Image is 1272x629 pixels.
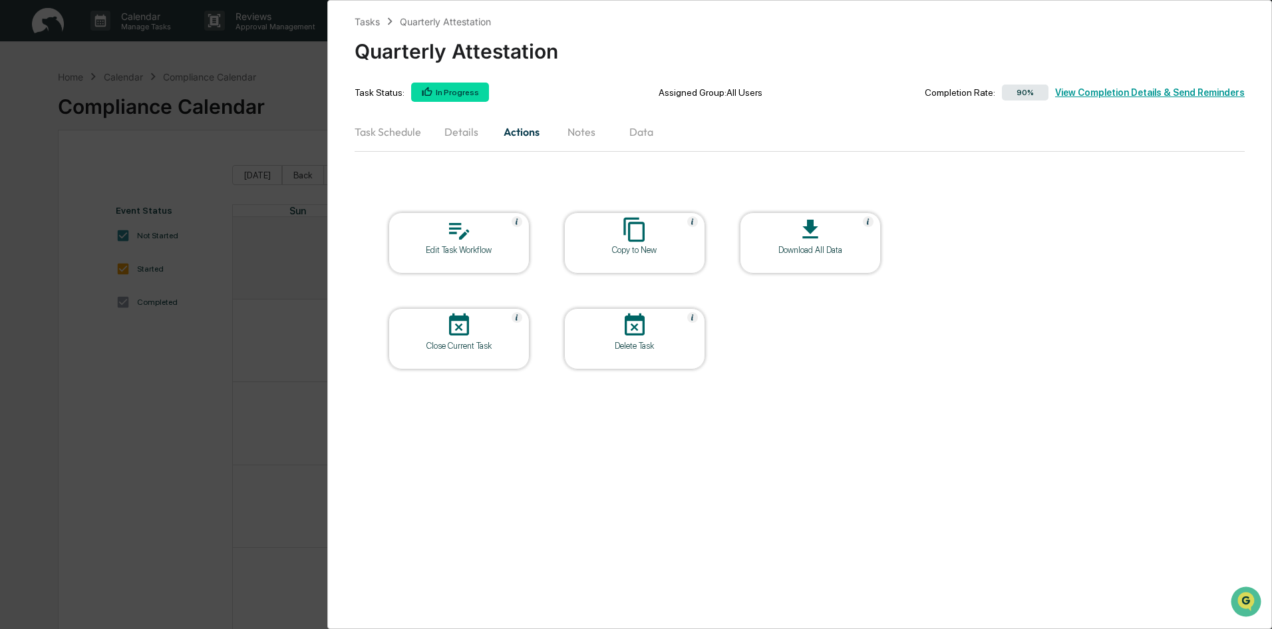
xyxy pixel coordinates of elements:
[750,245,870,255] div: Download All Data
[110,168,165,181] span: Attestations
[94,225,161,236] a: Powered byPylon
[8,188,89,212] a: 🔎Data Lookup
[575,245,695,255] div: Copy to New
[355,116,1245,148] div: secondary tabs example
[399,245,519,255] div: Edit Task Workflow
[512,216,522,227] img: Help
[400,16,491,27] div: Quarterly Attestation
[432,116,492,148] button: Details
[96,169,107,180] div: 🗄️
[91,162,170,186] a: 🗄️Attestations
[226,106,242,122] button: Start new chat
[552,116,611,148] button: Notes
[27,193,84,206] span: Data Lookup
[13,194,24,205] div: 🔎
[355,29,1245,63] div: Quarterly Attestation
[132,226,161,236] span: Pylon
[8,162,91,186] a: 🖐️Preclearance
[355,81,496,103] div: Task Status:
[399,341,519,351] div: Close Current Task
[355,16,380,27] div: Tasks
[611,116,671,148] button: Data
[995,83,1245,102] div: View Completion Details & Send Reminders
[13,28,242,49] p: How can we help?
[433,88,479,97] div: In Progress
[1229,585,1265,621] iframe: Open customer support
[1002,85,1048,101] div: 90%
[13,102,37,126] img: 1746055101610-c473b297-6a78-478c-a979-82029cc54cd1
[863,216,874,227] img: Help
[575,341,695,351] div: Delete Task
[512,312,522,323] img: Help
[27,168,86,181] span: Preclearance
[45,115,168,126] div: We're available if you need us!
[355,116,432,148] button: Task Schedule
[659,87,762,98] div: Assigned Group: All Users
[925,83,1245,102] div: Completion Rate:
[13,169,24,180] div: 🖐️
[995,83,1245,102] a: 90%View Completion Details & Send Reminders
[687,312,698,323] img: Help
[45,102,218,115] div: Start new chat
[492,116,552,148] button: Actions
[687,216,698,227] img: Help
